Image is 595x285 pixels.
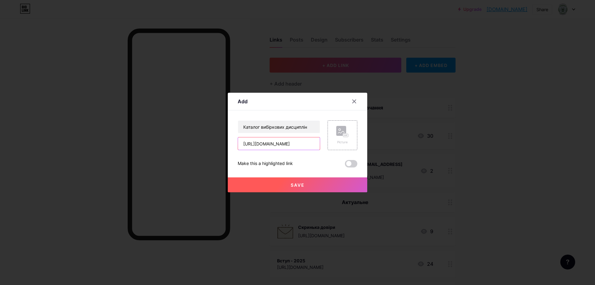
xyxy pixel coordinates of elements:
div: Picture [336,140,349,145]
input: Title [238,121,320,133]
div: Make this a highlighted link [238,160,293,167]
button: Save [228,177,367,192]
span: Save [291,182,305,188]
input: URL [238,137,320,150]
div: Add [238,98,248,105]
